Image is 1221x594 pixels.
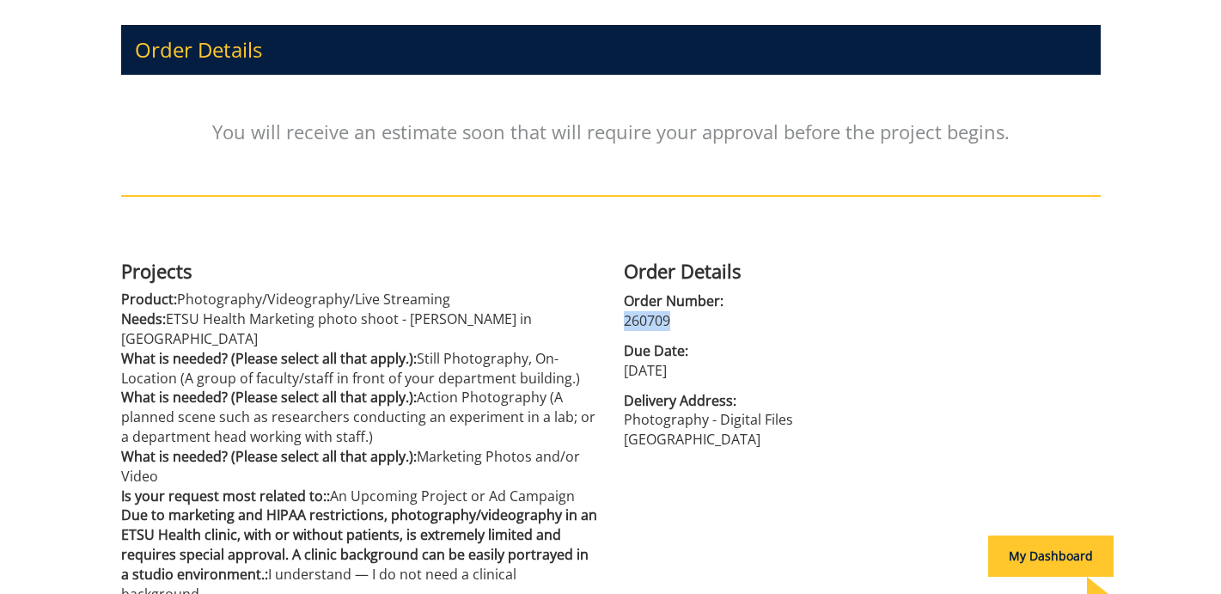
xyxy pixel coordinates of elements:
[121,505,597,584] span: Due to marketing and HIPAA restrictions, photography/videography in an ETSU Health clinic, with o...
[624,260,1101,281] h4: Order Details
[121,388,417,407] span: What is needed? (Please select all that apply.):
[624,361,1101,381] p: [DATE]
[624,410,1101,430] p: Photography - Digital Files
[121,447,598,487] p: Marketing Photos and/or Video
[624,391,1101,411] span: Delivery Address:
[624,291,1101,311] span: Order Number:
[624,311,1101,331] p: 260709
[988,536,1114,577] div: My Dashboard
[121,349,598,389] p: Still Photography, On-Location (A group of faculty/staff in front of your department building.)
[121,388,598,447] p: Action Photography (A planned scene such as researchers conducting an experiment in a lab; or a d...
[121,83,1101,180] p: You will receive an estimate soon that will require your approval before the project begins.
[121,260,598,281] h4: Projects
[121,487,330,505] span: Is your request most related to::
[624,430,1101,450] p: [GEOGRAPHIC_DATA]
[121,487,598,506] p: An Upcoming Project or Ad Campaign
[988,548,1114,564] a: My Dashboard
[121,290,598,309] p: Photography/Videography/Live Streaming
[121,309,166,328] span: Needs:
[121,290,177,309] span: Product:
[121,25,1101,75] h3: Order Details
[121,349,417,368] span: What is needed? (Please select all that apply.):
[121,447,417,466] span: What is needed? (Please select all that apply.):
[624,341,1101,361] span: Due Date:
[121,309,598,349] p: ETSU Health Marketing photo shoot - [PERSON_NAME] in [GEOGRAPHIC_DATA]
